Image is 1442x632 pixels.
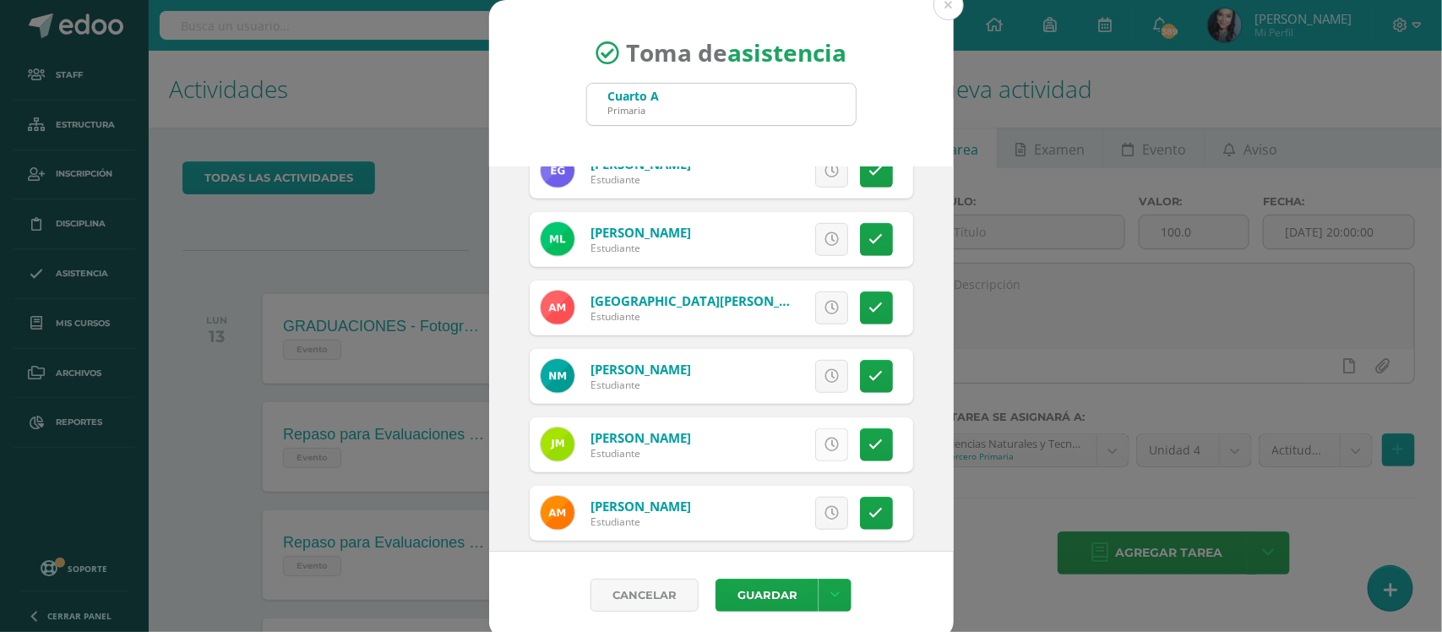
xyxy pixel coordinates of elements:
img: 4e85eca93112c2552b07d90e18019dc1.png [541,291,574,324]
div: Estudiante [590,515,691,529]
span: Toma de [626,37,846,69]
div: Primaria [608,104,660,117]
a: [PERSON_NAME] [590,224,691,241]
div: Estudiante [590,378,691,392]
div: Estudiante [590,172,691,187]
button: Guardar [716,579,819,612]
input: Busca un grado o sección aquí... [587,84,856,125]
div: Cuarto A [608,88,660,104]
div: Estudiante [590,309,793,324]
a: [PERSON_NAME] [590,498,691,515]
img: fc8392b3447a3a6ab7ec8f779b7a2dae.png [541,222,574,256]
a: [PERSON_NAME] [590,361,691,378]
img: 040203c777f48d7b92dc197f9a831a15.png [541,154,574,188]
div: Estudiante [590,241,691,255]
div: Estudiante [590,446,691,460]
img: 34c78e0660b2f931d7586b0d80680606.png [541,359,574,393]
a: [PERSON_NAME] [590,429,691,446]
img: 5379402f8f87b5e06a0812df8d49d961.png [541,496,574,530]
a: [GEOGRAPHIC_DATA][PERSON_NAME] [590,292,820,309]
img: 99b014032ef2053f8eb9efc1a92257e8.png [541,428,574,461]
strong: asistencia [727,37,846,69]
a: Cancelar [590,579,699,612]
